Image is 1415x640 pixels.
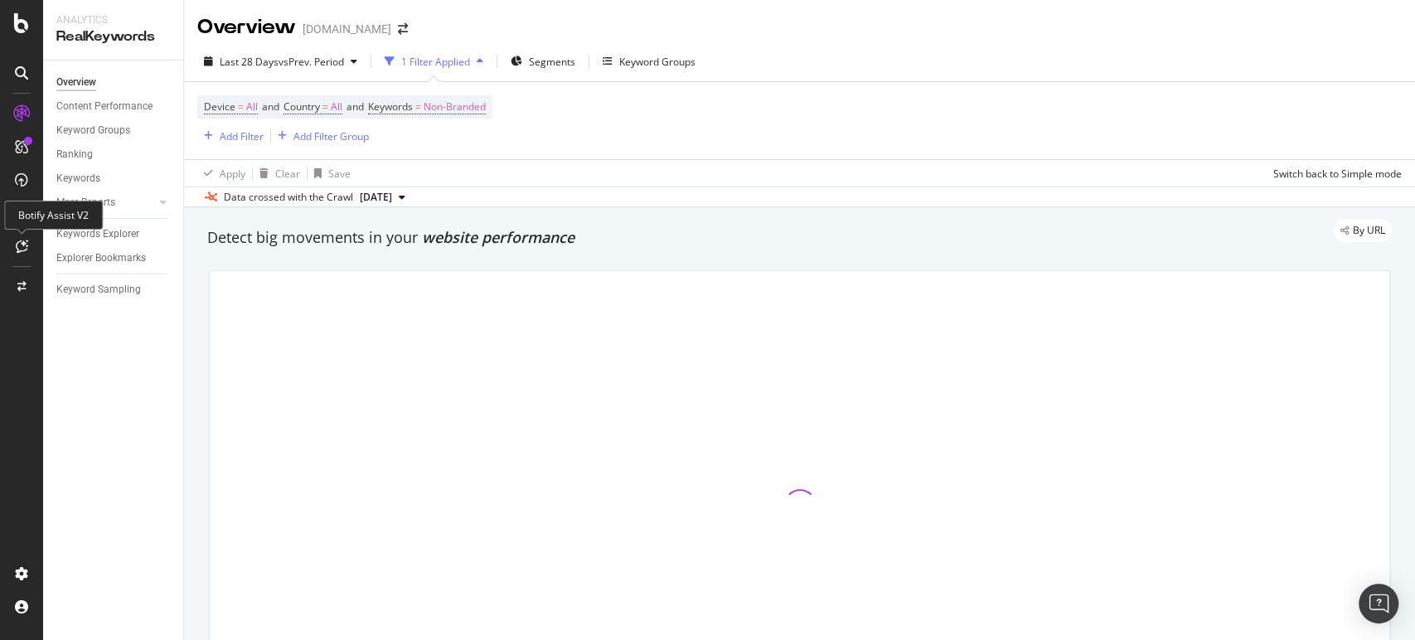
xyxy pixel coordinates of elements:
span: = [238,99,244,114]
button: Last 28 DaysvsPrev. Period [197,48,364,75]
span: and [346,99,364,114]
div: RealKeywords [56,27,170,46]
div: More Reports [56,194,115,211]
span: Country [283,99,320,114]
div: 1 Filter Applied [401,55,470,69]
div: Open Intercom Messenger [1359,584,1398,623]
div: Data crossed with the Crawl [224,190,353,205]
span: Segments [529,55,575,69]
span: = [322,99,328,114]
button: Keyword Groups [596,48,702,75]
span: Keywords [368,99,413,114]
button: Add Filter Group [271,126,369,146]
div: [DOMAIN_NAME] [303,21,391,37]
div: Save [328,167,351,181]
span: Device [204,99,235,114]
a: Explorer Bookmarks [56,250,172,267]
div: Ranking [56,146,93,163]
div: Add Filter Group [293,129,369,143]
a: More Reports [56,194,155,211]
div: Keywords [56,170,100,187]
button: Segments [504,48,582,75]
span: and [262,99,279,114]
button: 1 Filter Applied [378,48,490,75]
span: Non-Branded [424,95,486,119]
div: legacy label [1334,219,1392,242]
button: Add Filter [197,126,264,146]
a: Content Performance [56,98,172,115]
div: Overview [197,13,296,41]
div: Botify Assist V2 [4,201,103,230]
span: Last 28 Days [220,55,279,69]
div: Apply [220,167,245,181]
span: = [415,99,421,114]
a: Keywords [56,170,172,187]
div: Keyword Sampling [56,281,141,298]
button: Clear [253,160,300,187]
div: Add Filter [220,129,264,143]
span: 2025 Sep. 16th [360,190,392,205]
div: arrow-right-arrow-left [398,23,408,35]
button: Save [308,160,351,187]
div: Switch back to Simple mode [1273,167,1402,181]
div: Content Performance [56,98,153,115]
span: All [331,95,342,119]
button: Switch back to Simple mode [1267,160,1402,187]
button: [DATE] [353,187,412,207]
button: Apply [197,160,245,187]
a: Overview [56,74,172,91]
div: Keywords Explorer [56,225,139,243]
div: Keyword Groups [619,55,695,69]
div: Clear [275,167,300,181]
div: Overview [56,74,96,91]
span: vs Prev. Period [279,55,344,69]
span: By URL [1353,225,1385,235]
a: Ranking [56,146,172,163]
span: All [246,95,258,119]
a: Keyword Groups [56,122,172,139]
div: Keyword Groups [56,122,130,139]
div: Explorer Bookmarks [56,250,146,267]
a: Keyword Sampling [56,281,172,298]
div: Analytics [56,13,170,27]
a: Keywords Explorer [56,225,172,243]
